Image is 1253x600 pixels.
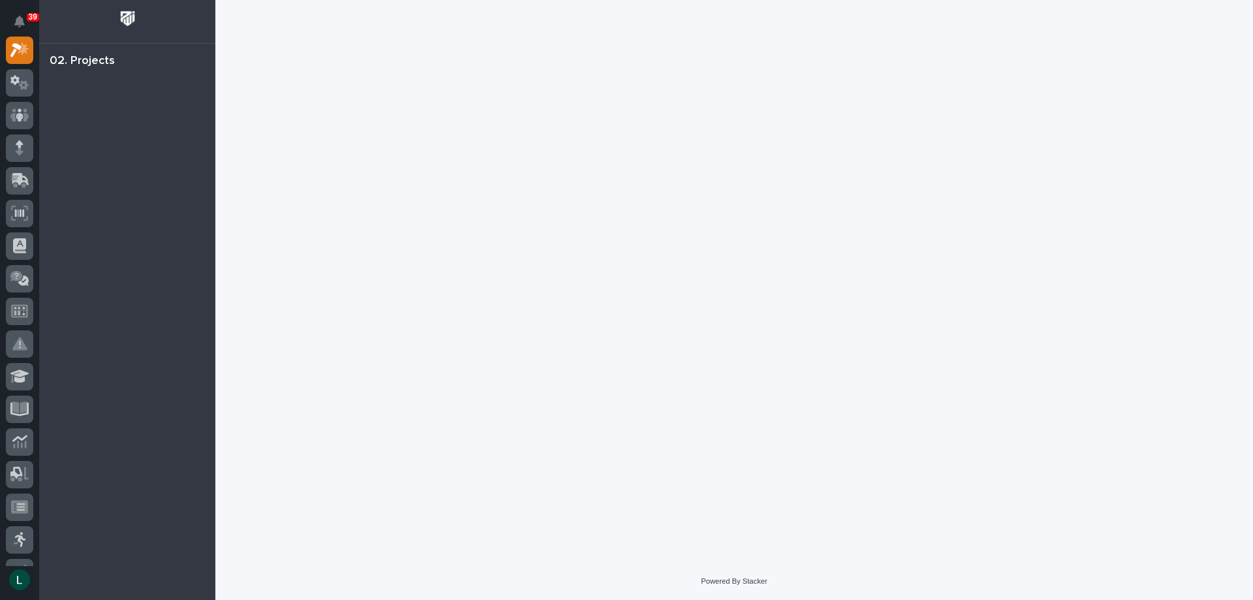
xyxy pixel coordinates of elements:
[29,12,37,22] p: 39
[701,577,767,585] a: Powered By Stacker
[116,7,140,31] img: Workspace Logo
[16,16,33,37] div: Notifications39
[50,54,115,69] div: 02. Projects
[6,8,33,35] button: Notifications
[6,566,33,593] button: users-avatar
